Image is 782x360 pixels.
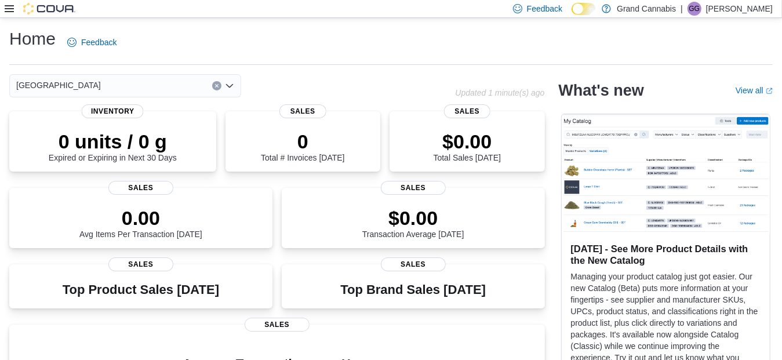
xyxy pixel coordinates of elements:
span: Sales [381,257,446,271]
span: Inventory [82,104,144,118]
h1: Home [9,27,56,50]
p: Updated 1 minute(s) ago [455,88,544,97]
svg: External link [766,88,773,94]
div: Transaction Average [DATE] [362,206,464,239]
span: Sales [245,318,310,332]
h3: Top Product Sales [DATE] [63,283,219,297]
a: Feedback [63,31,121,54]
button: Clear input [212,81,221,90]
a: View allExternal link [736,86,773,95]
div: Avg Items Per Transaction [DATE] [79,206,202,239]
div: Greg Gaudreau [688,2,701,16]
div: Expired or Expiring in Next 30 Days [49,130,177,162]
p: Grand Cannabis [617,2,676,16]
h3: [DATE] - See More Product Details with the New Catalog [571,243,761,266]
p: 0.00 [79,206,202,230]
p: 0 units / 0 g [49,130,177,153]
span: Sales [444,104,490,118]
p: [PERSON_NAME] [706,2,773,16]
span: Sales [108,181,173,195]
input: Dark Mode [572,3,596,15]
div: Total # Invoices [DATE] [261,130,344,162]
img: Cova [23,3,75,14]
p: $0.00 [434,130,501,153]
div: Total Sales [DATE] [434,130,501,162]
h3: Top Brand Sales [DATE] [340,283,486,297]
span: GG [689,2,700,16]
span: Feedback [81,37,117,48]
span: Sales [279,104,326,118]
button: Open list of options [225,81,234,90]
h2: What's new [559,81,644,100]
span: Dark Mode [572,15,572,16]
p: 0 [261,130,344,153]
p: | [681,2,683,16]
span: [GEOGRAPHIC_DATA] [16,78,101,92]
p: $0.00 [362,206,464,230]
span: Sales [381,181,446,195]
span: Sales [108,257,173,271]
span: Feedback [527,3,562,14]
